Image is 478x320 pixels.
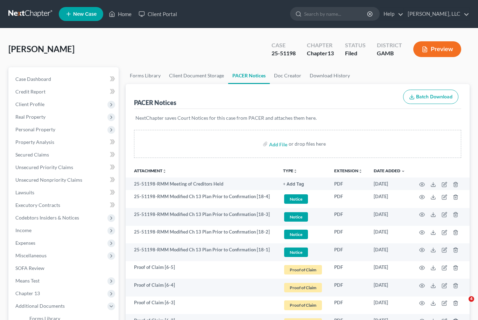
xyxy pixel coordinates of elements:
[304,7,368,20] input: Search by name...
[126,178,278,190] td: 25-51198-RMM Meeting of Creditors Held
[126,297,278,314] td: Proof of Claim [6-3]
[283,282,323,293] a: Proof of Claim
[284,230,308,239] span: Notice
[126,67,165,84] a: Forms Library
[10,199,119,211] a: Executory Contracts
[380,8,403,20] a: Help
[15,240,35,246] span: Expenses
[345,41,366,49] div: Status
[413,41,461,57] button: Preview
[368,190,411,208] td: [DATE]
[283,211,323,223] a: Notice
[10,148,119,161] a: Secured Claims
[368,178,411,190] td: [DATE]
[15,101,44,107] span: Client Profile
[126,226,278,244] td: 25-51198-RMM Modified Ch 13 Plan Prior to Confirmation [18-2]
[345,49,366,57] div: Filed
[469,296,474,302] span: 4
[15,227,31,233] span: Income
[284,265,322,274] span: Proof of Claim
[334,168,363,173] a: Extensionunfold_more
[73,12,97,17] span: New Case
[284,300,322,310] span: Proof of Claim
[126,190,278,208] td: 25-51198-RMM Modified Ch 13 Plan Prior to Confirmation [18-4]
[305,67,354,84] a: Download History
[272,49,296,57] div: 25-51198
[283,246,323,258] a: Notice
[283,181,323,187] a: + Add Tag
[454,296,471,313] iframe: Intercom live chat
[377,41,402,49] div: District
[126,261,278,279] td: Proof of Claim [6-5]
[165,67,228,84] a: Client Document Storage
[329,226,368,244] td: PDF
[15,278,40,284] span: Means Test
[293,169,297,173] i: unfold_more
[374,168,405,173] a: Date Added expand_more
[368,226,411,244] td: [DATE]
[15,126,55,132] span: Personal Property
[105,8,135,20] a: Home
[403,90,458,104] button: Batch Download
[329,178,368,190] td: PDF
[283,169,297,173] button: TYPEunfold_more
[15,152,49,158] span: Secured Claims
[368,261,411,279] td: [DATE]
[289,140,326,147] div: or drop files here
[10,186,119,199] a: Lawsuits
[328,50,334,56] span: 13
[8,44,75,54] span: [PERSON_NAME]
[15,189,34,195] span: Lawsuits
[377,49,402,57] div: GAMB
[162,169,167,173] i: unfold_more
[126,279,278,297] td: Proof of Claim [6-4]
[404,8,469,20] a: [PERSON_NAME], LLC
[126,243,278,261] td: 25-51198-RMM Modified Ch 13 Plan Prior to Confirmation [18-1]
[307,41,334,49] div: Chapter
[283,193,323,205] a: Notice
[284,194,308,204] span: Notice
[307,49,334,57] div: Chapter
[15,89,45,95] span: Credit Report
[329,190,368,208] td: PDF
[10,136,119,148] a: Property Analysis
[135,8,181,20] a: Client Portal
[368,279,411,297] td: [DATE]
[10,73,119,85] a: Case Dashboard
[272,41,296,49] div: Case
[228,67,270,84] a: PACER Notices
[15,202,60,208] span: Executory Contracts
[134,98,176,107] div: PACER Notices
[10,161,119,174] a: Unsecured Priority Claims
[368,243,411,261] td: [DATE]
[15,252,47,258] span: Miscellaneous
[283,229,323,240] a: Notice
[284,283,322,292] span: Proof of Claim
[15,290,40,296] span: Chapter 13
[368,208,411,226] td: [DATE]
[126,208,278,226] td: 25-51198-RMM Modified Ch 13 Plan Prior to Confirmation [18-3]
[284,248,308,257] span: Notice
[10,174,119,186] a: Unsecured Nonpriority Claims
[15,177,82,183] span: Unsecured Nonpriority Claims
[329,261,368,279] td: PDF
[283,182,304,187] button: + Add Tag
[270,67,305,84] a: Doc Creator
[15,303,65,309] span: Additional Documents
[10,85,119,98] a: Credit Report
[15,114,45,120] span: Real Property
[329,208,368,226] td: PDF
[135,114,460,121] p: NextChapter saves Court Notices for this case from PACER and attaches them here.
[283,264,323,276] a: Proof of Claim
[329,279,368,297] td: PDF
[329,297,368,314] td: PDF
[283,299,323,311] a: Proof of Claim
[368,297,411,314] td: [DATE]
[10,262,119,274] a: SOFA Review
[284,212,308,222] span: Notice
[15,215,79,221] span: Codebtors Insiders & Notices
[15,164,73,170] span: Unsecured Priority Claims
[329,243,368,261] td: PDF
[358,169,363,173] i: unfold_more
[401,169,405,173] i: expand_more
